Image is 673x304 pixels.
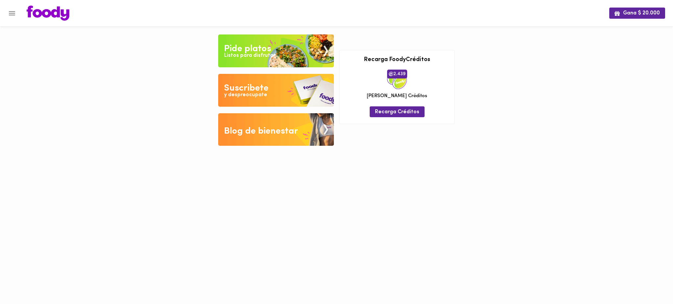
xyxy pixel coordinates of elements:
img: credits-package.png [387,70,407,89]
span: Gana $ 20.000 [615,10,660,16]
div: Listos para disfrutar [224,52,275,59]
span: Recarga Créditos [375,109,419,115]
iframe: Messagebird Livechat Widget [635,266,666,297]
div: Suscribete [224,82,268,95]
span: [PERSON_NAME] Créditos [367,93,427,99]
div: y despreocupate [224,91,267,99]
h3: Recarga FoodyCréditos [344,57,450,63]
img: Disfruta bajar de peso [218,74,334,107]
div: Blog de bienestar [224,125,298,138]
img: logo.png [27,6,69,21]
img: Pide un Platos [218,34,334,67]
div: Pide platos [224,42,271,55]
img: Blog de bienestar [218,113,334,146]
button: Gana $ 20.000 [609,8,665,18]
img: foody-creditos.png [389,72,393,76]
button: Menu [4,5,20,21]
span: 2.439 [387,70,407,78]
button: Recarga Créditos [370,106,425,117]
